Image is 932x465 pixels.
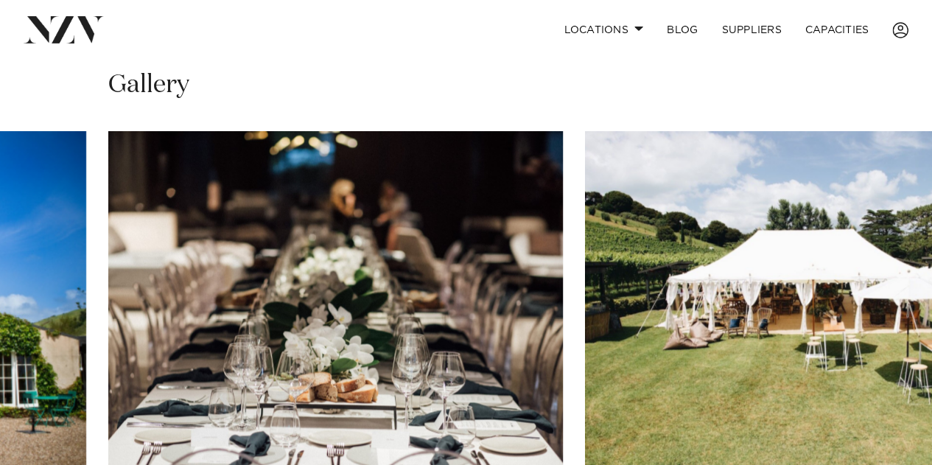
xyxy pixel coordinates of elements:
h2: Gallery [108,69,189,102]
a: BLOG [655,14,709,46]
a: SUPPLIERS [709,14,793,46]
a: Locations [552,14,655,46]
img: nzv-logo.png [24,16,104,43]
a: Capacities [793,14,881,46]
swiper-slide: 10 / 11 [108,131,563,465]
